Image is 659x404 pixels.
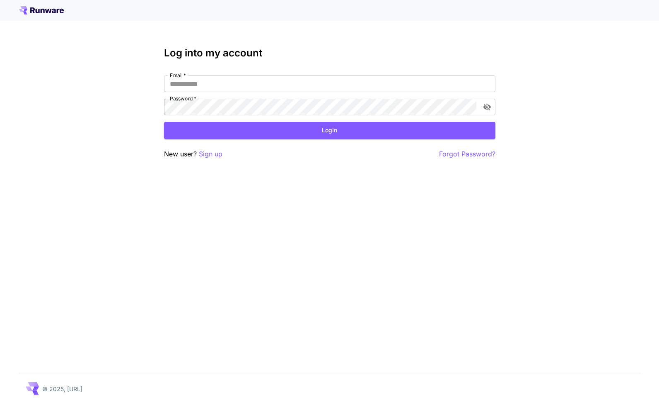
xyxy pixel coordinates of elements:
[164,47,495,59] h3: Log into my account
[199,149,222,159] button: Sign up
[164,122,495,139] button: Login
[164,149,222,159] p: New user?
[439,149,495,159] button: Forgot Password?
[42,385,82,393] p: © 2025, [URL]
[480,100,495,114] button: toggle password visibility
[170,72,186,79] label: Email
[170,95,196,102] label: Password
